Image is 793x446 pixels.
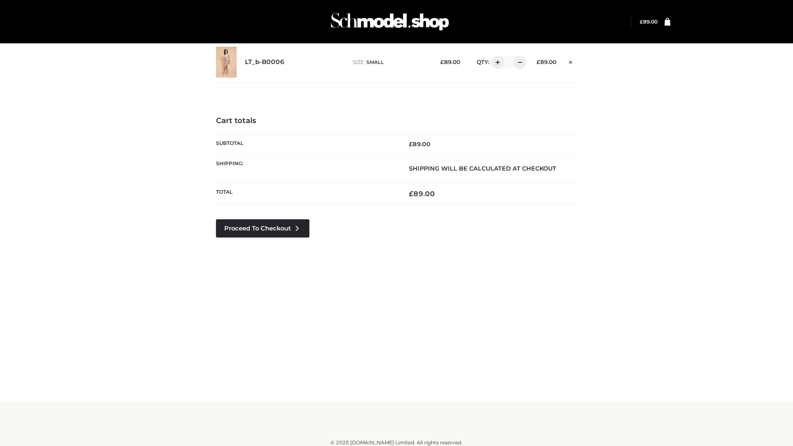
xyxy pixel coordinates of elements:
[216,183,396,205] th: Total
[640,19,658,25] bdi: 89.00
[468,56,524,69] div: QTY:
[537,59,556,65] bdi: 89.00
[216,219,309,237] a: Proceed to Checkout
[245,58,285,66] a: LT_b-B0006
[409,140,413,148] span: £
[440,59,460,65] bdi: 89.00
[440,59,444,65] span: £
[640,19,658,25] a: £89.00
[216,116,577,126] h4: Cart totals
[353,59,427,66] p: size :
[409,190,435,198] bdi: 89.00
[409,165,556,172] strong: Shipping will be calculated at checkout
[640,19,643,25] span: £
[565,56,577,66] a: Remove this item
[216,47,237,78] img: LT_b-B0006 - SMALL
[537,59,540,65] span: £
[328,5,452,38] img: Schmodel Admin 964
[409,190,413,198] span: £
[216,154,396,183] th: Shipping:
[409,140,430,148] bdi: 89.00
[366,59,384,65] span: SMALL
[216,134,396,154] th: Subtotal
